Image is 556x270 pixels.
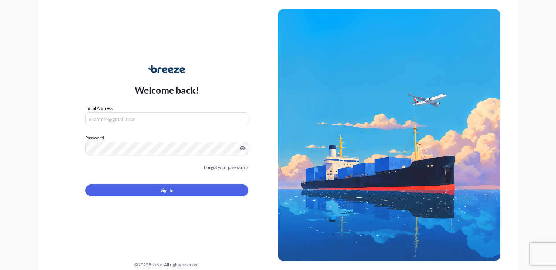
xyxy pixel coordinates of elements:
div: © 2025 Breeze. All rights reserved. [56,261,278,269]
p: Welcome back! [135,84,199,96]
label: Password [85,134,248,142]
span: Sign In [161,187,174,194]
button: Show password [240,145,246,151]
button: Sign In [85,184,248,196]
a: Forgot your password? [204,164,248,171]
label: Email Address [85,105,113,112]
input: example@gmail.com [85,112,248,125]
img: Ship illustration [278,9,500,261]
